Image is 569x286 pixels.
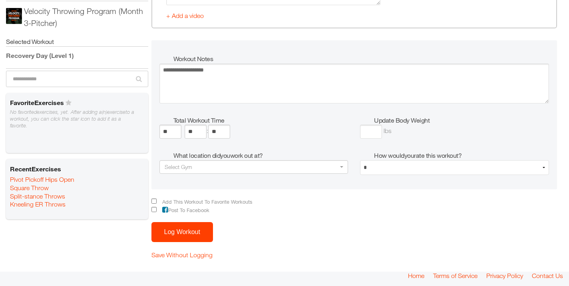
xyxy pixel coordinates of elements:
span: Select Gym [165,163,192,170]
a: Home [408,272,424,280]
div: Velocity Throwing Program (Month 3-Pitcher) [24,5,148,29]
h5: Total Workout Time [173,116,348,125]
h5: What location did you work out at? [173,151,348,160]
span: lbs [384,127,392,134]
h5: How would you rate this workout? [374,151,549,160]
a: + Add a video [166,12,204,19]
a: Kneeling ER Throws [10,201,66,208]
span: Add This Workout To Favorite Workouts [158,199,252,205]
input: Add This Workout To Favorite Workouts [151,199,157,204]
a: Privacy Policy [486,272,523,280]
span: : [207,127,208,134]
h5: Update Body Weight [374,116,549,125]
a: Split-stance Throws [10,193,65,200]
h5: Selected Workout [6,37,148,46]
input: Post To Facebook [151,207,157,212]
a: Contact Us [532,272,563,280]
button: Log Workout [151,222,213,242]
h5: Workout Notes [173,54,549,63]
a: Pivot Pickoff Hips Open [10,176,74,183]
span: Post To Facebook [158,207,209,213]
a: Save Without Logging [151,251,213,258]
h6: Recent Exercises [8,163,146,175]
a: Square Throw [10,184,49,191]
h6: Favorite Exercises [8,96,146,109]
div: No favorited exercises , yet. After adding a(n) exercise to a workout, you can click the star ico... [10,109,146,129]
a: Terms of Service [433,272,477,280]
img: ios_large.png [6,8,22,24]
div: Recovery Day (Level 1) [6,51,148,60]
